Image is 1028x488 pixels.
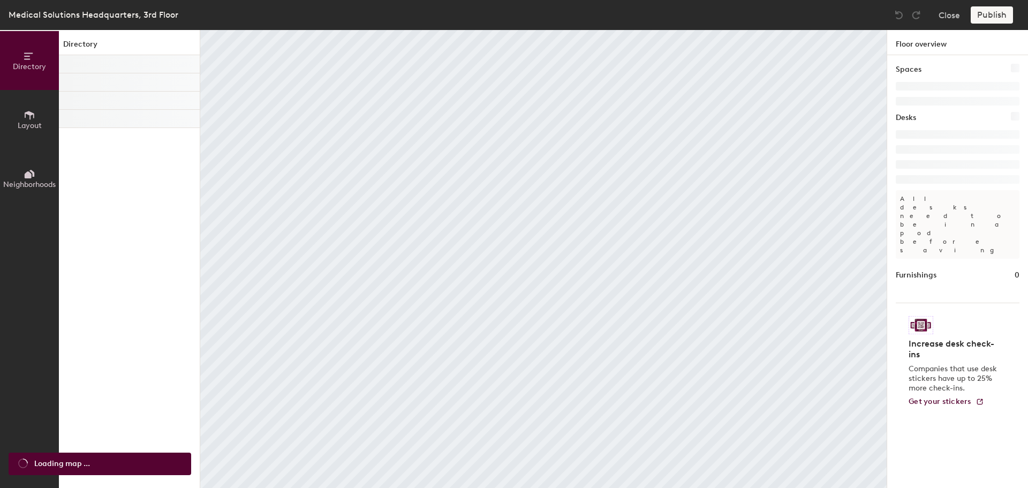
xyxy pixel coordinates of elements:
[887,30,1028,55] h1: Floor overview
[909,364,1000,393] p: Companies that use desk stickers have up to 25% more check-ins.
[896,269,936,281] h1: Furnishings
[1015,269,1019,281] h1: 0
[894,10,904,20] img: Undo
[909,397,971,406] span: Get your stickers
[896,190,1019,259] p: All desks need to be in a pod before saving
[59,39,200,55] h1: Directory
[909,339,1000,360] h4: Increase desk check-ins
[896,112,916,124] h1: Desks
[9,8,178,21] div: Medical Solutions Headquarters, 3rd Floor
[909,316,933,334] img: Sticker logo
[896,64,921,76] h1: Spaces
[911,10,921,20] img: Redo
[909,397,984,407] a: Get your stickers
[34,458,90,470] span: Loading map ...
[200,30,887,488] canvas: Map
[3,180,56,189] span: Neighborhoods
[18,121,42,130] span: Layout
[13,62,46,71] span: Directory
[939,6,960,24] button: Close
